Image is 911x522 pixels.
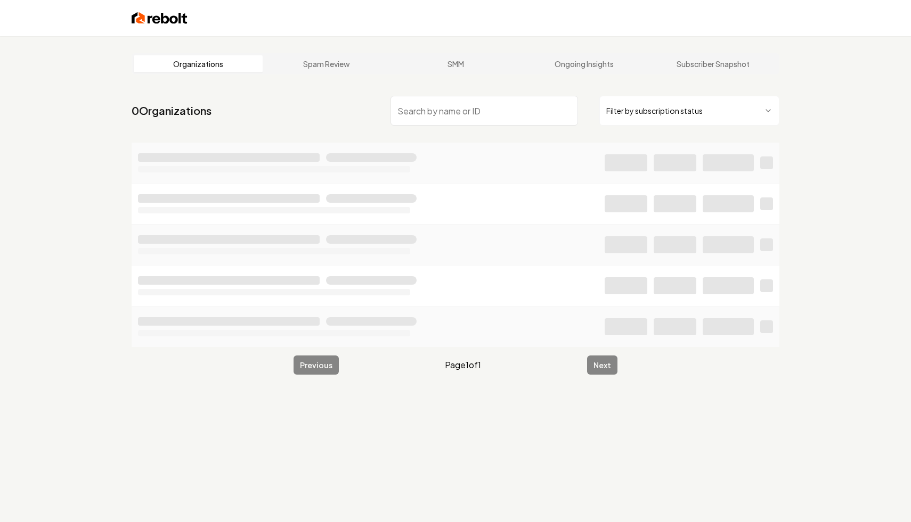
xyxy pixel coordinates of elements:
[648,55,777,72] a: Subscriber Snapshot
[134,55,263,72] a: Organizations
[132,11,188,26] img: Rebolt Logo
[445,359,481,371] span: Page 1 of 1
[520,55,649,72] a: Ongoing Insights
[263,55,392,72] a: Spam Review
[132,103,212,118] a: 0Organizations
[391,55,520,72] a: SMM
[391,96,578,126] input: Search by name or ID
